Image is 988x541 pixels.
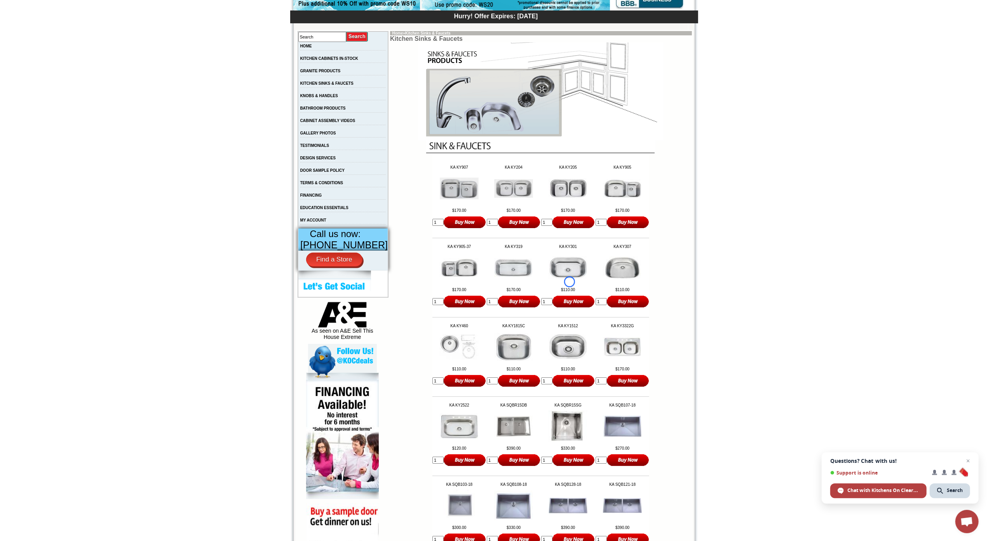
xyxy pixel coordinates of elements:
td: KA SQB103-18 [432,482,486,487]
td: $110.00 [487,367,540,371]
td: $270.00 [596,446,649,450]
a: FINANCING [300,193,322,197]
td: $170.00 [541,208,595,213]
input: Buy Now [444,216,486,229]
td: $170.00 [432,288,486,292]
a: EDUCATION ESSENTIALS [300,206,349,210]
input: Submit [346,31,368,42]
td: $390.00 [541,525,595,530]
input: Buy Now [607,295,649,308]
img: KA SQB107-18 [603,415,642,438]
span: Support is online [830,470,927,476]
a: KITCHEN CABINETS IN-STOCK [300,56,358,61]
img: KA KY301 [549,257,587,279]
td: $110.00 [541,288,595,292]
a: KITCHEN SINKS & FAUCETS [300,81,354,86]
td: KA SQB121-18 [596,482,649,487]
td: $390.00 [487,446,540,450]
a: HOME [300,44,312,48]
input: Buy Now [498,216,540,229]
div: As seen on A&E Sell This House Extreme [308,302,377,344]
td: KA KY319 [487,244,540,249]
input: Buy Now [607,374,649,387]
div: Chat with Kitchens On Clearance [830,483,927,498]
td: KA SQB128-18 [541,482,595,487]
td: KA SQBR15DB [487,403,540,407]
td: $390.00 [596,525,649,530]
input: Buy Now [498,454,540,466]
a: TERMS & CONDITIONS [300,181,343,185]
a: KNOBS & HANDLES [300,94,338,98]
input: Buy Now [607,454,649,466]
td: $110.00 [541,367,595,371]
div: Search [930,483,970,498]
div: Open chat [955,510,979,533]
td: KA KY2522 [432,403,486,407]
img: KA KY905 [603,179,642,197]
img: KA SQBR15DB [494,416,533,436]
td: KA SQB108-18 [487,482,540,487]
img: KA SQB108-18 [494,491,533,521]
img: KA KY460 [440,334,479,360]
span: Chat with Kitchens On Clearance [847,487,919,494]
a: GRANITE PRODUCTS [300,69,341,73]
img: KA KY205 [549,178,587,199]
td: KA KY301 [541,244,595,249]
td: $120.00 [432,446,486,450]
img: KA KY1815C [494,333,533,361]
td: KA SQB107-18 [596,403,649,407]
td: KA KY307 [596,244,649,249]
a: GALLERY PHOTOS [300,131,336,135]
a: BATHROOM PRODUCTS [300,106,346,110]
img: KA SQBR15SG [549,411,587,442]
td: KA KY460 [432,324,486,328]
img: KA KY907 [440,178,479,199]
img: KA KY1512 [549,334,587,360]
input: Buy Now [552,374,595,387]
td: KA KY3322G [596,324,649,328]
div: Hurry! Offer Expires: [DATE] [294,12,698,20]
td: Kitchen Sinks & Faucets [390,35,692,42]
td: KA SQBR15SG [541,403,595,407]
img: KA KY2522 [440,414,479,439]
td: KA KY905 [596,165,649,169]
span: Close chat [964,456,973,466]
td: $300.00 [432,525,486,530]
td: » [390,31,692,35]
td: $330.00 [487,525,540,530]
img: KA KY204 [494,179,533,198]
img: KA KY905-37 [440,258,479,277]
input: Buy Now [552,216,595,229]
input: Buy Now [607,216,649,229]
span: Questions? Chat with us! [830,458,970,464]
span: Search [947,487,963,494]
span: Call us now: [310,229,361,239]
td: $110.00 [432,367,486,371]
a: DOOR SAMPLE POLICY [300,168,345,173]
td: $170.00 [432,208,486,213]
td: KA KY1815C [487,324,540,328]
td: $110.00 [596,288,649,292]
img: KA SQB121-18 [603,498,642,513]
a: TESTIMONIALS [300,143,329,148]
a: Home [392,31,403,35]
input: Buy Now [444,374,486,387]
a: Kitchen Sinks & Faucets [405,31,451,35]
input: Buy Now [552,295,595,308]
img: KA KY319 [494,258,533,277]
td: $170.00 [487,288,540,292]
input: Buy Now [498,295,540,308]
input: Buy Now [552,454,595,466]
a: Find a Store [306,253,362,267]
img: KA KY3322G [603,337,642,357]
td: $170.00 [487,208,540,213]
td: $170.00 [596,367,649,371]
td: KA KY204 [487,165,540,169]
td: KA KY905-37 [432,244,486,249]
td: KA KY1512 [541,324,595,328]
a: CABINET ASSEMBLY VIDEOS [300,119,355,123]
span: [PHONE_NUMBER] [300,239,388,250]
td: KA KY907 [432,165,486,169]
img: KA SQB128-18 [549,498,587,513]
img: KA KY307 [603,257,642,279]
